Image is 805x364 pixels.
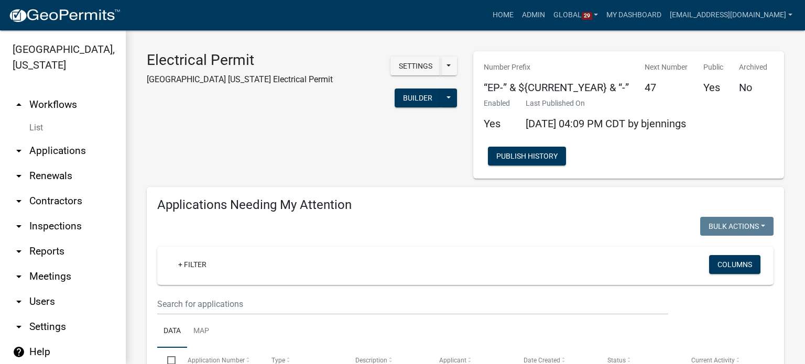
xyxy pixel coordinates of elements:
h3: Electrical Permit [147,51,333,69]
span: Current Activity [691,357,735,364]
span: [DATE] 04:09 PM CDT by bjennings [526,117,686,130]
i: arrow_drop_down [13,195,25,207]
p: Number Prefix [484,62,629,73]
i: arrow_drop_down [13,270,25,283]
h5: Yes [703,81,723,94]
wm-modal-confirm: Workflow Publish History [488,153,566,161]
a: Data [157,315,187,348]
span: Description [355,357,387,364]
i: arrow_drop_down [13,295,25,308]
a: + Filter [170,255,215,274]
a: Admin [518,5,549,25]
p: Public [703,62,723,73]
h5: “EP-” & ${CURRENT_YEAR} & “-” [484,81,629,94]
input: Search for applications [157,293,668,315]
i: help [13,346,25,358]
a: Map [187,315,215,348]
i: arrow_drop_down [13,145,25,157]
button: Publish History [488,147,566,166]
p: Enabled [484,98,510,109]
button: Settings [390,57,441,75]
h5: Yes [484,117,510,130]
button: Bulk Actions [700,217,774,236]
h5: No [739,81,767,94]
h4: Applications Needing My Attention [157,197,774,213]
span: Applicant [439,357,466,364]
h5: 47 [645,81,688,94]
i: arrow_drop_up [13,98,25,111]
span: Date Created [524,357,560,364]
i: arrow_drop_down [13,220,25,233]
i: arrow_drop_down [13,170,25,182]
i: arrow_drop_down [13,321,25,333]
p: Archived [739,62,767,73]
span: Type [271,357,285,364]
p: [GEOGRAPHIC_DATA] [US_STATE] Electrical Permit [147,73,333,86]
p: Next Number [645,62,688,73]
a: Global29 [549,5,603,25]
span: Application Number [188,357,245,364]
a: My Dashboard [602,5,666,25]
button: Columns [709,255,760,274]
span: 29 [582,12,592,20]
a: [EMAIL_ADDRESS][DOMAIN_NAME] [666,5,797,25]
span: Status [607,357,626,364]
i: arrow_drop_down [13,245,25,258]
a: Home [488,5,518,25]
p: Last Published On [526,98,686,109]
button: Builder [395,89,441,107]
